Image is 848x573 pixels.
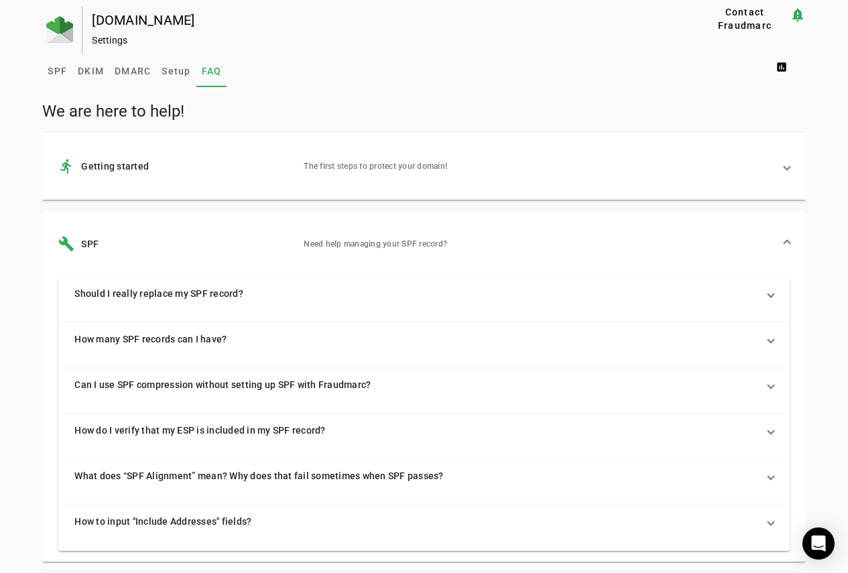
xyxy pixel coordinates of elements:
mat-expansion-panel-header: How to input "Include Addresses" fields? [58,505,790,537]
mat-panel-description: Need help managing your SPF record? [304,236,773,252]
h1: We are here to help! [42,101,806,122]
span: How many SPF records can I have? [74,332,768,346]
span: FAQ [202,66,222,76]
mat-expansion-panel-header: SPFNeed help managing your SPF record? [42,210,806,277]
img: Fraudmarc Logo [46,16,73,43]
mat-expansion-panel-header: Getting startedThe first steps to protect your domain! [42,133,806,200]
a: Setup [156,55,196,87]
mat-expansion-panel-header: How many SPF records can I have? [58,323,790,355]
a: FAQ [196,55,227,87]
mat-expansion-panel-header: How do I verify that my ESP is included in my SPF record? [58,414,790,446]
mat-panel-title: Getting started [58,158,293,174]
mat-panel-title: SPF [58,236,293,252]
mat-icon: build [58,236,81,252]
div: Open Intercom Messenger [802,527,835,560]
button: Contact Fraudmarc [700,7,790,31]
mat-panel-description: The first steps to protect your domain! [304,158,773,174]
span: How do I verify that my ESP is included in my SPF record? [74,424,768,437]
a: DMARC [109,55,156,87]
a: DKIM [72,55,109,87]
span: DMARC [115,66,151,76]
span: DKIM [78,66,104,76]
span: How to input "Include Addresses" fields? [74,515,768,528]
div: SPFNeed help managing your SPF record? [42,277,806,562]
a: SPF [42,55,72,87]
span: Contact Fraudmarc [705,5,784,32]
mat-icon: directions_run [58,158,81,174]
span: Should I really replace my SPF record? [74,287,768,300]
mat-expansion-panel-header: What does “SPF Alignment” mean? Why does that fail sometimes when SPF passes? [58,460,790,492]
mat-icon: notification_important [790,7,806,23]
span: SPF [48,66,67,76]
mat-expansion-panel-header: Should I really replace my SPF record? [58,277,790,310]
div: [DOMAIN_NAME] [92,13,657,27]
span: Can I use SPF compression without setting up SPF with Fraudmarc? [74,378,768,391]
span: What does “SPF Alignment” mean? Why does that fail sometimes when SPF passes? [74,469,768,483]
div: Settings [92,34,657,47]
mat-expansion-panel-header: Can I use SPF compression without setting up SPF with Fraudmarc? [58,369,790,401]
span: Setup [162,66,190,76]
